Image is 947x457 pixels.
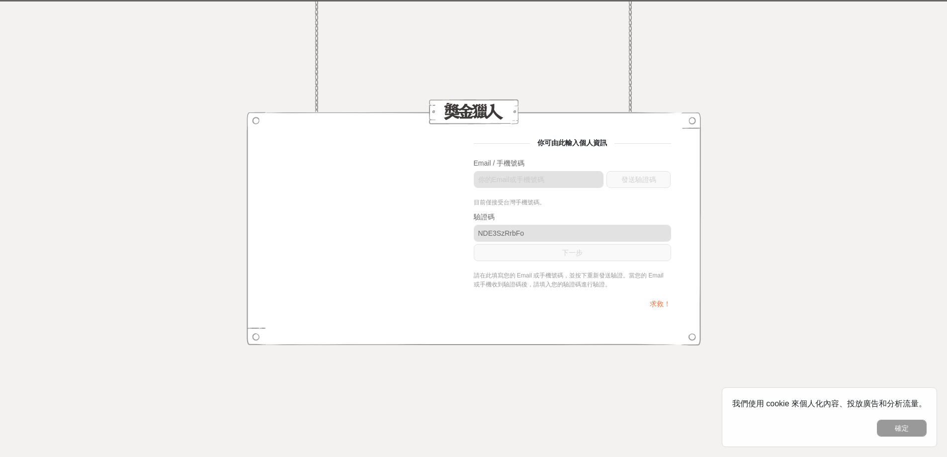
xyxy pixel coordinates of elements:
input: 你的Email或手機號碼 [474,171,604,188]
button: 發送驗證碼 [606,171,671,188]
div: Email / 手機號碼 [474,158,671,169]
input: 請輸入驗證碼 [474,225,671,242]
span: 請在此填寫您的 Email 或手機號碼，並按下重新發送驗證。當您的 Email 或手機收到驗證碼後，請填入您的驗證碼進行驗證。 [474,272,664,288]
button: 確定 [877,420,927,437]
button: 下一步 [474,244,671,261]
div: 驗證碼 [474,212,671,222]
span: 我們使用 cookie 來個人化內容、投放廣告和分析流量。 [732,399,927,408]
span: 你可由此輸入個人資訊 [530,139,614,147]
a: 求救！ [650,300,671,308]
span: 目前僅接受台灣手機號碼。 [474,199,545,206]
